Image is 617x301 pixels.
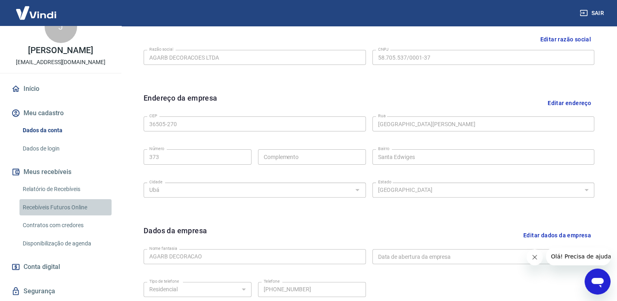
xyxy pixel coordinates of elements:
[149,113,157,119] label: CEP
[378,146,389,152] label: Bairro
[144,92,217,113] h6: Endereço da empresa
[149,245,177,252] label: Nome fantasia
[10,258,112,276] a: Conta digital
[149,179,162,185] label: Cidade
[144,225,207,246] h6: Dados da empresa
[19,217,112,234] a: Contratos com credores
[378,113,386,119] label: Rua
[10,80,112,98] a: Início
[578,6,607,21] button: Sair
[372,249,574,264] input: DD/MM/YYYY
[16,58,105,67] p: [EMAIL_ADDRESS][DOMAIN_NAME]
[544,92,594,113] button: Editar endereço
[19,140,112,157] a: Dados de login
[19,235,112,252] a: Disponibilização de agenda
[10,163,112,181] button: Meus recebíveis
[24,261,60,273] span: Conta digital
[149,278,179,284] label: Tipo de telefone
[264,278,279,284] label: Telefone
[45,11,77,43] div: J
[585,269,611,295] iframe: Botão para abrir a janela de mensagens
[146,185,350,195] input: Digite aqui algumas palavras para buscar a cidade
[19,181,112,198] a: Relatório de Recebíveis
[527,249,543,265] iframe: Fechar mensagem
[28,46,93,55] p: [PERSON_NAME]
[537,32,594,47] button: Editar razão social
[10,0,62,25] img: Vindi
[149,46,173,52] label: Razão social
[378,46,389,52] label: CNPJ
[149,146,164,152] label: Número
[546,247,611,265] iframe: Mensagem da empresa
[520,225,594,246] button: Editar dados da empresa
[19,199,112,216] a: Recebíveis Futuros Online
[19,122,112,139] a: Dados da conta
[10,104,112,122] button: Meu cadastro
[10,282,112,300] a: Segurança
[5,6,68,12] span: Olá! Precisa de ajuda?
[378,179,391,185] label: Estado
